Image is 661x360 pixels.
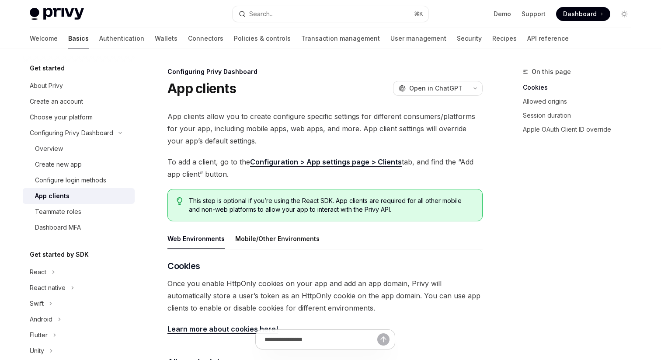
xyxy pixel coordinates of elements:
[23,188,135,204] a: App clients
[390,28,446,49] a: User management
[522,10,546,18] a: Support
[30,128,113,138] div: Configuring Privy Dashboard
[527,28,569,49] a: API reference
[523,108,638,122] a: Session duration
[264,330,377,349] input: Ask a question...
[617,7,631,21] button: Toggle dark mode
[30,112,93,122] div: Choose your platform
[23,94,135,109] a: Create an account
[30,28,58,49] a: Welcome
[188,28,223,49] a: Connectors
[23,141,135,157] a: Overview
[523,122,638,136] a: Apple OAuth Client ID override
[393,81,468,96] button: Open in ChatGPT
[233,6,428,22] button: Open search
[23,327,135,343] button: Toggle Flutter section
[167,325,278,334] a: Learn more about cookies here!
[167,80,236,96] h1: App clients
[23,296,135,311] button: Toggle Swift section
[30,267,46,277] div: React
[167,110,483,147] span: App clients allow you to create configure specific settings for different consumers/platforms for...
[23,109,135,125] a: Choose your platform
[30,330,48,340] div: Flutter
[492,28,517,49] a: Recipes
[23,264,135,280] button: Toggle React section
[68,28,89,49] a: Basics
[301,28,380,49] a: Transaction management
[167,228,225,249] div: Web Environments
[250,157,402,167] a: Configuration > App settings page > Clients
[523,94,638,108] a: Allowed origins
[414,10,423,17] span: ⌘ K
[167,277,483,314] span: Once you enable HttpOnly cookies on your app and add an app domain, Privy will automatically stor...
[167,323,483,335] span: .
[30,96,83,107] div: Create an account
[235,228,320,249] div: Mobile/Other Environments
[532,66,571,77] span: On this page
[35,191,70,201] div: App clients
[409,84,463,93] span: Open in ChatGPT
[30,314,52,325] div: Android
[377,333,390,346] button: Send message
[23,343,135,359] button: Toggle Unity section
[177,197,183,205] svg: Tip
[23,172,135,188] a: Configure login methods
[189,196,473,214] span: This step is optional if you’re using the React SDK. App clients are required for all other mobil...
[249,9,274,19] div: Search...
[23,311,135,327] button: Toggle Android section
[167,67,483,76] div: Configuring Privy Dashboard
[23,204,135,220] a: Teammate roles
[167,156,483,180] span: To add a client, go to the tab, and find the “Add app client” button.
[563,10,597,18] span: Dashboard
[30,63,65,73] h5: Get started
[457,28,482,49] a: Security
[167,260,200,272] span: Cookies
[35,175,106,185] div: Configure login methods
[523,80,638,94] a: Cookies
[30,346,44,356] div: Unity
[23,220,135,235] a: Dashboard MFA
[30,8,84,20] img: light logo
[23,280,135,296] button: Toggle React native section
[35,143,63,154] div: Overview
[30,249,89,260] h5: Get started by SDK
[35,222,81,233] div: Dashboard MFA
[23,157,135,172] a: Create new app
[35,206,81,217] div: Teammate roles
[35,159,82,170] div: Create new app
[30,80,63,91] div: About Privy
[30,283,66,293] div: React native
[494,10,511,18] a: Demo
[23,78,135,94] a: About Privy
[155,28,177,49] a: Wallets
[234,28,291,49] a: Policies & controls
[23,125,135,141] button: Toggle Configuring Privy Dashboard section
[99,28,144,49] a: Authentication
[30,298,44,309] div: Swift
[556,7,610,21] a: Dashboard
